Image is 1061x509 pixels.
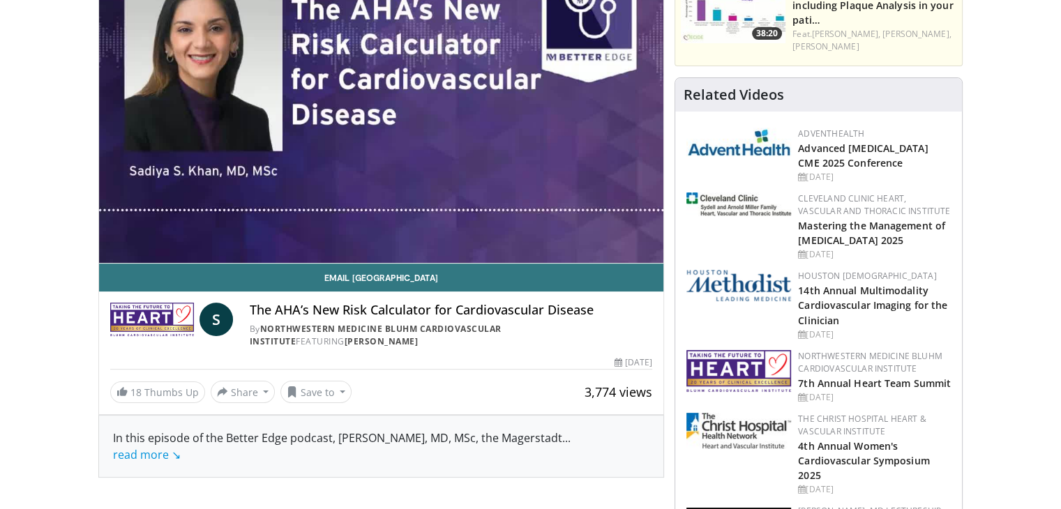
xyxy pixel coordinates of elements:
div: Feat. [792,28,956,53]
a: 4th Annual Women's Cardiovascular Symposium 2025 [798,439,929,482]
a: Email [GEOGRAPHIC_DATA] [99,264,664,291]
a: Houston [DEMOGRAPHIC_DATA] [798,270,936,282]
span: 3,774 views [585,383,652,400]
button: Save to [280,381,352,403]
a: read more ↘ [113,447,181,462]
img: 32b1860c-ff7d-4915-9d2b-64ca529f373e.jpg.150x105_q85_autocrop_double_scale_upscale_version-0.2.jpg [686,413,791,448]
div: In this episode of the Better Edge podcast, [PERSON_NAME], MD, MSc, the Magerstadt [113,430,650,463]
a: Mastering the Management of [MEDICAL_DATA] 2025 [798,219,945,247]
div: [DATE] [798,328,951,341]
a: [PERSON_NAME], [812,28,880,40]
a: Cleveland Clinic Heart, Vascular and Thoracic Institute [798,192,950,217]
div: By FEATURING [250,323,653,348]
img: f8a43200-de9b-4ddf-bb5c-8eb0ded660b2.png.150x105_q85_autocrop_double_scale_upscale_version-0.2.png [686,350,791,392]
a: Northwestern Medicine Bluhm Cardiovascular Institute [798,350,942,374]
a: [PERSON_NAME], [882,28,951,40]
img: d536a004-a009-4cb9-9ce6-f9f56c670ef5.jpg.150x105_q85_autocrop_double_scale_upscale_version-0.2.jpg [686,192,791,216]
div: [DATE] [798,248,951,261]
img: 5e4488cc-e109-4a4e-9fd9-73bb9237ee91.png.150x105_q85_autocrop_double_scale_upscale_version-0.2.png [686,270,791,301]
a: Northwestern Medicine Bluhm Cardiovascular Institute [250,323,502,347]
a: [PERSON_NAME] [345,335,419,347]
div: [DATE] [798,391,951,404]
a: S [200,303,233,336]
h4: Related Videos [684,86,784,103]
a: AdventHealth [798,128,864,139]
img: 5c3c682d-da39-4b33-93a5-b3fb6ba9580b.jpg.150x105_q85_autocrop_double_scale_upscale_version-0.2.jpg [686,128,791,156]
div: [DATE] [798,171,951,183]
span: 18 [130,386,142,399]
div: [DATE] [615,356,652,369]
h4: The AHA’s New Risk Calculator for Cardiovascular Disease [250,303,653,318]
a: Advanced [MEDICAL_DATA] CME 2025 Conference [798,142,928,169]
a: The Christ Hospital Heart & Vascular Institute [798,413,926,437]
a: 7th Annual Heart Team Summit [798,377,951,390]
span: ... [113,430,571,462]
a: 14th Annual Multimodality Cardiovascular Imaging for the Clinician [798,284,947,326]
a: [PERSON_NAME] [792,40,859,52]
span: 38:20 [752,27,782,40]
div: [DATE] [798,483,951,496]
a: 18 Thumbs Up [110,381,205,403]
button: Share [211,381,276,403]
img: Northwestern Medicine Bluhm Cardiovascular Institute [110,303,194,336]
